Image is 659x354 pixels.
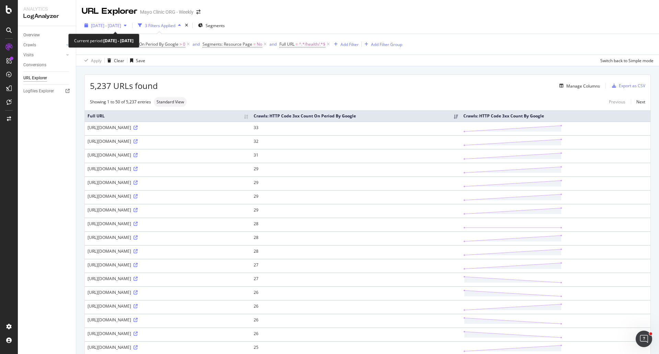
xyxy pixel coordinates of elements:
div: [URL][DOMAIN_NAME] [88,276,248,282]
div: Analytics [23,5,70,12]
td: 29 [251,163,461,176]
td: 28 [251,218,461,231]
td: 28 [251,231,461,245]
span: Segments: Resource Page [203,41,252,47]
a: Visits [23,52,64,59]
a: URL Explorer [23,75,71,82]
div: [URL][DOMAIN_NAME] [88,166,248,172]
button: Add Filter Group [362,40,402,48]
div: Showing 1 to 50 of 5,237 entries [90,99,151,105]
div: 3 Filters Applied [145,23,175,28]
div: Clear [114,58,124,64]
button: 3 Filters Applied [135,20,184,31]
button: Add Filter [331,40,359,48]
td: 26 [251,328,461,341]
div: Mayo Clinic ORG - Weekly [140,9,194,15]
div: Apply [91,58,102,64]
div: arrow-right-arrow-left [196,10,200,14]
span: Full URL [279,41,294,47]
td: 28 [251,245,461,259]
iframe: Intercom live chat [636,331,652,347]
td: 32 [251,135,461,149]
button: Export as CSV [609,80,645,91]
td: 29 [251,204,461,218]
span: No [257,39,262,49]
div: [URL][DOMAIN_NAME] [88,125,248,130]
td: 29 [251,190,461,204]
div: [URL][DOMAIN_NAME] [88,207,248,213]
div: Export as CSV [619,83,645,89]
div: [URL][DOMAIN_NAME] [88,262,248,268]
div: Add Filter Group [371,42,402,47]
button: Clear [105,55,124,66]
div: [URL][DOMAIN_NAME] [88,152,248,158]
div: neutral label [154,97,187,107]
div: [URL][DOMAIN_NAME] [88,221,248,227]
div: Logfiles Explorer [23,88,54,95]
div: Add Filter [340,42,359,47]
td: 26 [251,300,461,314]
button: Segments [195,20,228,31]
div: Switch back to Simple mode [600,58,654,64]
div: [URL][DOMAIN_NAME] [88,317,248,323]
div: URL Explorer [23,75,47,82]
th: Full URL: activate to sort column ascending [85,110,251,122]
span: 0 [183,39,185,49]
button: and [193,41,200,47]
td: 26 [251,286,461,300]
div: [URL][DOMAIN_NAME] [88,138,248,144]
span: Segments [206,23,225,28]
div: [URL][DOMAIN_NAME] [88,193,248,199]
a: Overview [23,32,71,39]
td: 33 [251,122,461,135]
div: Overview [23,32,40,39]
div: LogAnalyzer [23,12,70,20]
span: > [180,41,182,47]
div: [URL][DOMAIN_NAME] [88,248,248,254]
button: [DATE] - [DATE] [82,20,129,31]
div: [URL][DOMAIN_NAME] [88,303,248,309]
button: Manage Columns [557,82,600,90]
div: [URL][DOMAIN_NAME] [88,289,248,295]
div: Current period: [74,37,134,45]
span: 5,237 URLs found [90,80,158,92]
b: [DATE] - [DATE] [103,38,134,44]
td: 26 [251,314,461,328]
span: ^.*/health/.*$ [299,39,325,49]
button: and [269,41,277,47]
div: [URL][DOMAIN_NAME] [88,180,248,185]
span: [DATE] - [DATE] [91,23,121,28]
div: URL Explorer [82,5,137,17]
div: [URL][DOMAIN_NAME] [88,235,248,240]
div: Manage Columns [566,83,600,89]
div: Conversions [23,61,46,69]
div: [URL][DOMAIN_NAME] [88,331,248,336]
th: Crawls: HTTP Code 3xx Count By Google [461,110,650,122]
div: Visits [23,52,34,59]
span: Standard View [157,100,184,104]
td: 29 [251,176,461,190]
div: Save [136,58,145,64]
td: 27 [251,259,461,273]
button: Switch back to Simple mode [598,55,654,66]
button: Apply [82,55,102,66]
span: = [296,41,298,47]
div: times [184,22,189,29]
span: = [253,41,256,47]
a: Logfiles Explorer [23,88,71,95]
a: Conversions [23,61,71,69]
th: Crawls: HTTP Code 3xx Count On Period By Google: activate to sort column ascending [251,110,461,122]
button: Save [127,55,145,66]
div: [URL][DOMAIN_NAME] [88,344,248,350]
div: Crawls [23,42,36,49]
a: Crawls [23,42,64,49]
td: 31 [251,149,461,163]
a: Next [631,97,645,107]
td: 27 [251,273,461,286]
